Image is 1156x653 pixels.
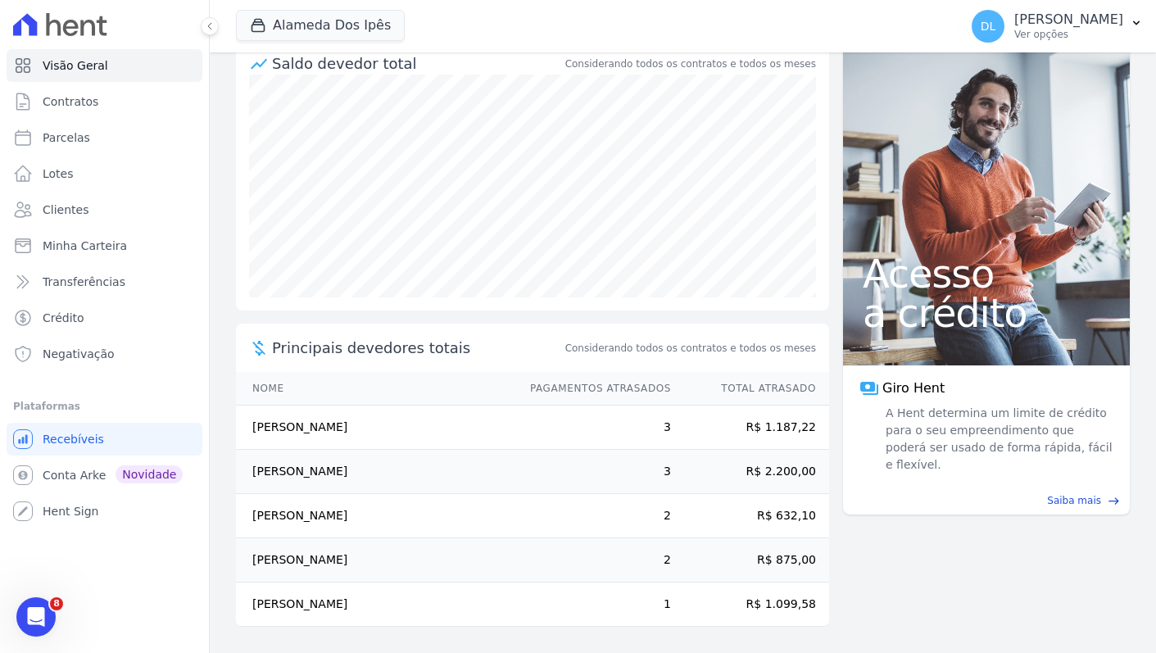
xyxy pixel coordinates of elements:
p: Ver opções [1014,28,1123,41]
td: R$ 875,00 [672,538,829,583]
div: Plataformas [13,397,196,416]
span: Acesso [863,254,1110,293]
a: Minha Carteira [7,229,202,262]
td: [PERSON_NAME] [236,538,515,583]
iframe: Intercom live chat [16,597,56,637]
th: Total Atrasado [672,372,829,406]
span: Hent Sign [43,503,99,519]
td: [PERSON_NAME] [236,583,515,627]
span: Saiba mais [1047,493,1101,508]
div: Saldo devedor total [272,52,562,75]
a: Recebíveis [7,423,202,456]
a: Transferências [7,265,202,298]
td: 1 [515,583,672,627]
td: R$ 1.099,58 [672,583,829,627]
td: R$ 1.187,22 [672,406,829,450]
a: Saiba mais east [853,493,1120,508]
td: 3 [515,450,672,494]
span: east [1108,495,1120,507]
td: R$ 632,10 [672,494,829,538]
a: Lotes [7,157,202,190]
span: Lotes [43,166,74,182]
a: Hent Sign [7,495,202,528]
span: Principais devedores totais [272,337,562,359]
span: Recebíveis [43,431,104,447]
span: Novidade [116,465,183,483]
th: Pagamentos Atrasados [515,372,672,406]
a: Clientes [7,193,202,226]
td: 2 [515,538,672,583]
a: Crédito [7,302,202,334]
span: Negativação [43,346,115,362]
td: [PERSON_NAME] [236,494,515,538]
span: Considerando todos os contratos e todos os meses [565,341,816,356]
span: Visão Geral [43,57,108,74]
a: Contratos [7,85,202,118]
span: DL [981,20,996,32]
td: [PERSON_NAME] [236,450,515,494]
span: Clientes [43,202,88,218]
div: Considerando todos os contratos e todos os meses [565,57,816,71]
a: Parcelas [7,121,202,154]
td: [PERSON_NAME] [236,406,515,450]
span: Giro Hent [882,379,945,398]
span: Crédito [43,310,84,326]
span: a crédito [863,293,1110,333]
td: R$ 2.200,00 [672,450,829,494]
button: DL [PERSON_NAME] Ver opções [959,3,1156,49]
span: A Hent determina um limite de crédito para o seu empreendimento que poderá ser usado de forma ráp... [882,405,1113,474]
td: 3 [515,406,672,450]
span: Contratos [43,93,98,110]
a: Visão Geral [7,49,202,82]
span: Conta Arke [43,467,106,483]
span: Minha Carteira [43,238,127,254]
p: [PERSON_NAME] [1014,11,1123,28]
span: Parcelas [43,129,90,146]
span: Transferências [43,274,125,290]
button: Alameda Dos Ipês [236,10,405,41]
th: Nome [236,372,515,406]
a: Negativação [7,338,202,370]
td: 2 [515,494,672,538]
span: 8 [50,597,63,610]
a: Conta Arke Novidade [7,459,202,492]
